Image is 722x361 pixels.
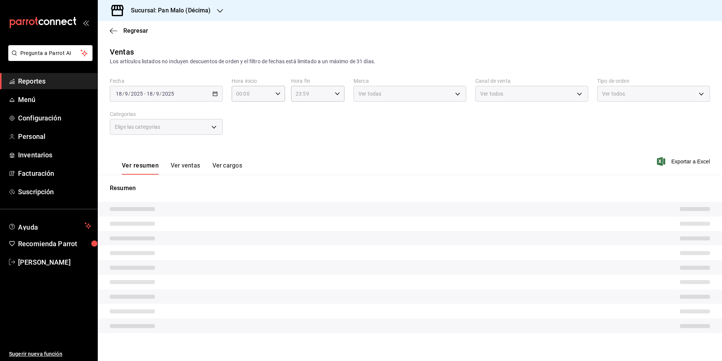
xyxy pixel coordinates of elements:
[110,184,710,193] p: Resumen
[146,91,153,97] input: --
[291,78,344,84] label: Hora fin
[18,168,91,178] span: Facturación
[110,27,148,34] button: Regresar
[212,162,243,175] button: Ver cargos
[122,162,159,175] button: Ver resumen
[480,90,503,97] span: Ver todos
[18,239,91,249] span: Recomienda Parrot
[130,91,143,97] input: ----
[123,27,148,34] span: Regresar
[162,91,174,97] input: ----
[144,91,146,97] span: -
[110,111,223,117] label: Categorías
[5,55,93,62] a: Pregunta a Parrot AI
[18,76,91,86] span: Reportes
[18,113,91,123] span: Configuración
[18,150,91,160] span: Inventarios
[18,221,82,230] span: Ayuda
[353,78,466,84] label: Marca
[20,49,81,57] span: Pregunta a Parrot AI
[156,91,159,97] input: --
[115,91,122,97] input: --
[18,94,91,105] span: Menú
[658,157,710,166] button: Exportar a Excel
[83,20,89,26] button: open_drawer_menu
[171,162,200,175] button: Ver ventas
[122,91,124,97] span: /
[128,91,130,97] span: /
[124,91,128,97] input: --
[597,78,710,84] label: Tipo de orden
[110,46,134,58] div: Ventas
[159,91,162,97] span: /
[18,187,91,197] span: Suscripción
[232,78,285,84] label: Hora inicio
[9,350,91,358] span: Sugerir nueva función
[358,90,381,97] span: Ver todas
[18,131,91,142] span: Personal
[110,58,710,65] div: Los artículos listados no incluyen descuentos de orden y el filtro de fechas está limitado a un m...
[602,90,625,97] span: Ver todos
[8,45,93,61] button: Pregunta a Parrot AI
[18,257,91,267] span: [PERSON_NAME]
[122,162,242,175] div: navigation tabs
[110,78,223,84] label: Fecha
[125,6,211,15] h3: Sucursal: Pan Malo (Décima)
[153,91,155,97] span: /
[115,123,161,131] span: Elige las categorías
[475,78,588,84] label: Canal de venta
